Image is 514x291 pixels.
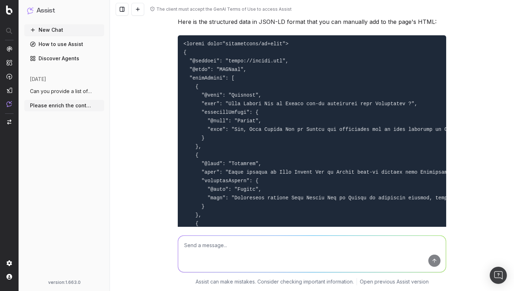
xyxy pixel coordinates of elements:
p: Assist can make mistakes. Consider checking important information. [196,278,354,285]
img: Studio [6,87,12,93]
img: Activation [6,73,12,80]
button: New Chat [24,24,104,36]
button: Assist [27,6,101,16]
img: Assist [27,7,34,14]
img: Intelligence [6,60,12,66]
button: Please enrich the content of this page b [24,100,104,111]
div: version: 1.663.0 [27,280,101,285]
a: Open previous Assist version [360,278,429,285]
span: Please enrich the content of this page b [30,102,93,109]
img: Botify logo [6,5,12,15]
span: Can you provide a list of pages that are [30,88,93,95]
img: Assist [6,101,12,107]
div: Open Intercom Messenger [490,267,507,284]
div: The client must accept the GenAI Terms of Use to access Assist [156,6,292,12]
img: My account [6,274,12,280]
h1: Assist [36,6,55,16]
span: [DATE] [30,76,46,83]
a: How to use Assist [24,39,104,50]
img: Switch project [7,119,11,124]
p: Here is the structured data in JSON-LD format that you can manually add to the page's HTML: [178,17,446,27]
img: Setting [6,260,12,266]
button: Can you provide a list of pages that are [24,86,104,97]
a: Discover Agents [24,53,104,64]
img: Analytics [6,46,12,52]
